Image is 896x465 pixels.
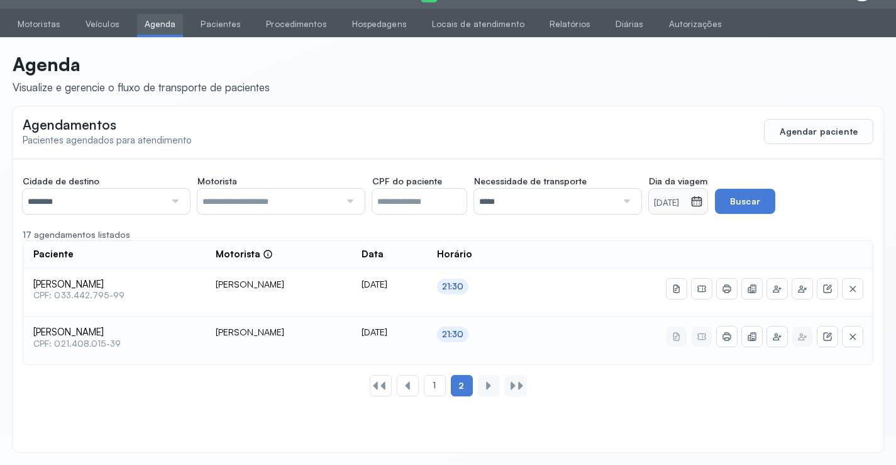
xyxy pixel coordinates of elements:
a: Veículos [78,14,127,35]
span: [PERSON_NAME] [33,279,196,291]
div: 21:30 [442,329,464,340]
span: Data [362,249,384,261]
a: Pacientes [193,14,248,35]
span: CPF do paciente [372,176,442,187]
a: Diárias [608,14,651,35]
span: Paciente [33,249,74,261]
div: Visualize e gerencie o fluxo de transporte de pacientes [13,81,270,94]
span: CPF: 021.408.015-39 [33,339,196,349]
span: Pacientes agendados para atendimento [23,134,192,146]
a: Hospedagens [345,14,414,35]
a: Procedimentos [258,14,334,35]
div: [PERSON_NAME] [216,327,341,338]
p: Agenda [13,53,270,76]
span: Motorista [197,176,237,187]
span: Agendamentos [23,116,116,133]
a: Autorizações [661,14,729,35]
a: Motoristas [10,14,68,35]
span: Horário [437,249,472,261]
div: [DATE] [362,279,417,290]
div: Motorista [216,249,273,261]
small: [DATE] [654,197,685,210]
div: [PERSON_NAME] [216,279,341,290]
span: 2 [458,380,464,391]
span: Cidade de destino [23,176,99,187]
a: Relatórios [542,14,598,35]
a: Locais de atendimento [424,14,532,35]
button: Agendar paciente [764,119,873,144]
div: [DATE] [362,327,417,338]
div: 21:30 [442,281,464,292]
button: Buscar [715,189,775,214]
a: Agenda [137,14,184,35]
span: 1 [433,380,436,391]
span: [PERSON_NAME] [33,327,196,339]
div: 17 agendamentos listados [23,229,873,240]
span: Dia da viagem [649,176,707,187]
span: CPF: 033.442.795-99 [33,290,196,301]
span: Necessidade de transporte [474,176,587,187]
